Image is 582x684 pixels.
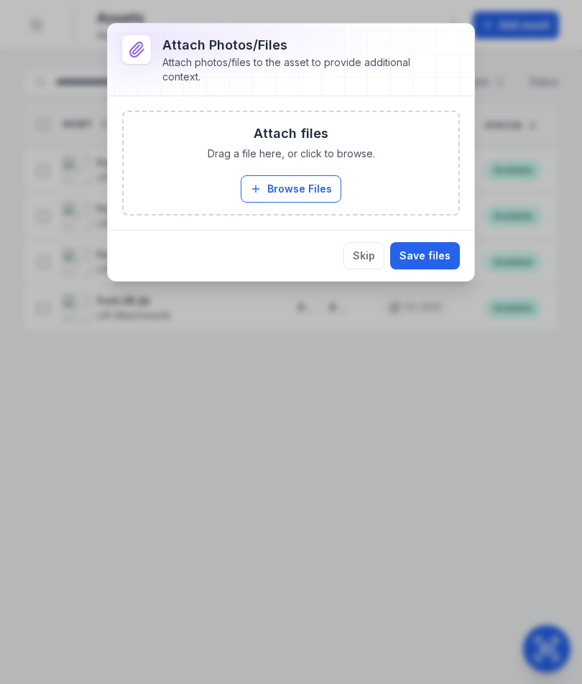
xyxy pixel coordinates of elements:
h3: Attach photos/files [162,35,437,55]
button: Browse Files [241,175,341,203]
div: Attach photos/files to the asset to provide additional context. [162,55,437,84]
span: Drag a file here, or click to browse. [208,147,375,161]
h3: Attach files [254,124,328,144]
button: Skip [343,242,384,269]
button: Save files [390,242,460,269]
